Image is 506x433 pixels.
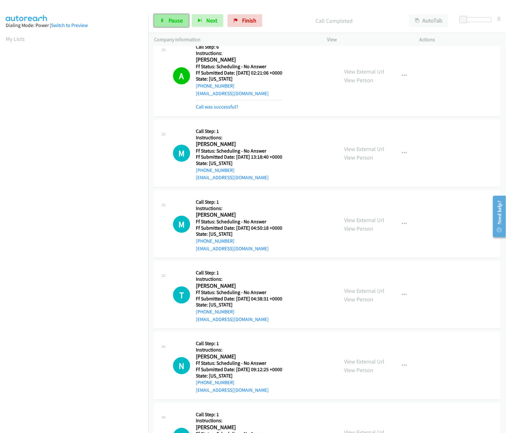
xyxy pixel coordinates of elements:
div: 0 [497,14,500,23]
h5: Call Step: 1 [196,340,282,347]
a: View Person [344,76,374,84]
h5: Ff Submitted Date: [DATE] 04:38:31 +0000 [196,296,282,302]
h1: A [173,67,190,84]
h5: State: [US_STATE] [196,76,282,82]
div: The call is yet to be attempted [173,216,190,233]
h5: State: [US_STATE] [196,302,282,308]
a: View Person [344,366,374,374]
a: View External Url [344,145,385,153]
h1: N [173,357,190,374]
div: Delay between calls (in seconds) [463,17,492,22]
a: View External Url [344,287,385,294]
a: [PHONE_NUMBER] [196,83,234,89]
h5: State: [US_STATE] [196,160,282,167]
a: View External Url [344,216,385,224]
div: The call is yet to be attempted [173,145,190,162]
button: AutoTab [409,14,448,27]
h5: State: [US_STATE] [196,231,282,237]
h2: [PERSON_NAME] [196,353,282,360]
div: The call is yet to be attempted [173,357,190,374]
h5: Call Step: 1 [196,199,282,205]
h2: [PERSON_NAME] [196,211,282,219]
a: [PHONE_NUMBER] [196,167,234,173]
p: Actions [420,36,500,43]
div: Dialing Mode: Power | [6,22,143,29]
h5: Ff Submitted Date: [DATE] 02:21:06 +0000 [196,70,282,76]
a: View External Url [344,68,385,75]
p: View [327,36,408,43]
a: [EMAIL_ADDRESS][DOMAIN_NAME] [196,387,269,393]
h5: Instructions: [196,134,282,141]
p: Company Information [154,36,316,43]
h2: [PERSON_NAME] [196,56,282,63]
a: View External Url [344,358,385,365]
a: [PHONE_NUMBER] [196,379,234,385]
h5: Instructions: [196,417,304,424]
a: [EMAIL_ADDRESS][DOMAIN_NAME] [196,246,269,252]
h2: [PERSON_NAME] [196,424,304,431]
p: Call Completed [271,16,398,25]
h5: Ff Status: Scheduling - No Answer [196,63,282,70]
div: The call is yet to be attempted [173,286,190,304]
h1: T [173,286,190,304]
h1: M [173,145,190,162]
h5: Call Step: 1 [196,128,282,134]
span: Next [206,17,217,24]
h1: M [173,216,190,233]
span: Pause [169,17,183,24]
a: Call was successful? [196,104,238,110]
h2: [PERSON_NAME] [196,141,282,148]
iframe: Resource Center [488,191,506,242]
a: Switch to Preview [51,22,88,28]
h5: Ff Status: Scheduling - No Answer [196,219,282,225]
h5: Instructions: [196,205,282,212]
a: [PHONE_NUMBER] [196,309,234,315]
iframe: Dialpad [6,49,148,350]
h5: Instructions: [196,347,282,353]
h5: Call Step: 1 [196,411,304,418]
a: [EMAIL_ADDRESS][DOMAIN_NAME] [196,174,269,180]
h5: Call Step: 6 [196,44,282,50]
a: [EMAIL_ADDRESS][DOMAIN_NAME] [196,316,269,322]
a: View Person [344,225,374,232]
h5: Call Step: 1 [196,270,282,276]
h5: Instructions: [196,50,282,56]
span: Finish [242,17,256,24]
h5: Ff Status: Scheduling - No Answer [196,360,282,366]
h5: Instructions: [196,276,282,282]
h5: State: [US_STATE] [196,373,282,379]
h5: Ff Submitted Date: [DATE] 04:50:18 +0000 [196,225,282,231]
h5: Ff Status: Scheduling - No Answer [196,148,282,154]
a: My Lists [6,35,25,43]
h2: [PERSON_NAME] [196,282,282,290]
h5: Ff Submitted Date: [DATE] 13:18:40 +0000 [196,154,282,160]
h5: Ff Submitted Date: [DATE] 09:12:25 +0000 [196,366,282,373]
a: [PHONE_NUMBER] [196,238,234,244]
a: View Person [344,296,374,303]
a: [EMAIL_ADDRESS][DOMAIN_NAME] [196,90,269,96]
h5: Ff Status: Scheduling - No Answer [196,289,282,296]
a: View Person [344,154,374,161]
button: Next [192,14,223,27]
a: Pause [154,14,189,27]
a: Finish [227,14,262,27]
